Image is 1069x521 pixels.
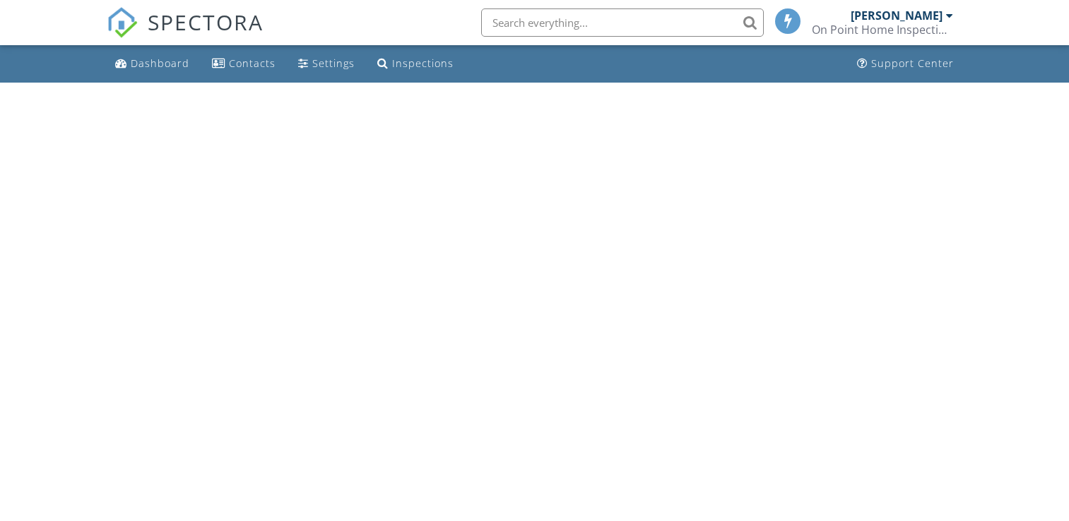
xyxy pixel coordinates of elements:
[148,7,264,37] span: SPECTORA
[851,51,959,77] a: Support Center
[107,19,264,49] a: SPECTORA
[110,51,195,77] a: Dashboard
[293,51,360,77] a: Settings
[812,23,953,37] div: On Point Home Inspections
[131,56,189,70] div: Dashboard
[206,51,281,77] a: Contacts
[107,7,138,38] img: The Best Home Inspection Software - Spectora
[871,56,954,70] div: Support Center
[229,56,276,70] div: Contacts
[851,8,943,23] div: [PERSON_NAME]
[372,51,459,77] a: Inspections
[312,56,355,70] div: Settings
[481,8,764,37] input: Search everything...
[392,56,454,70] div: Inspections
